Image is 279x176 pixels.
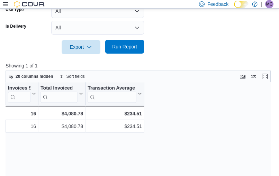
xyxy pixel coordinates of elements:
[8,85,36,103] button: Invoices Sold
[88,109,142,118] div: $234.51
[234,1,249,8] input: Dark Mode
[51,21,144,35] button: All
[40,109,83,118] div: $4,080.78
[6,62,273,69] p: Showing 1 of 1
[8,122,36,131] div: 16
[57,72,88,81] button: Sort fields
[8,109,36,118] div: 16
[207,1,228,8] span: Feedback
[112,43,137,50] span: Run Report
[250,72,258,81] button: Display options
[88,85,136,103] div: Transaction Average
[40,85,78,103] div: Total Invoiced
[66,40,96,54] span: Export
[105,40,144,54] button: Run Report
[16,74,53,79] span: 20 columns hidden
[88,85,136,92] div: Transaction Average
[88,122,142,131] div: $234.51
[88,85,142,103] button: Transaction Average
[6,72,56,81] button: 20 columns hidden
[40,122,83,131] div: $4,080.78
[238,72,247,81] button: Keyboard shortcuts
[40,85,78,92] div: Total Invoiced
[6,7,24,12] label: Use Type
[62,40,100,54] button: Export
[40,85,83,103] button: Total Invoiced
[6,24,26,29] label: Is Delivery
[8,85,30,103] div: Invoices Sold
[261,72,269,81] button: Enter fullscreen
[51,4,144,18] button: All
[66,74,85,79] span: Sort fields
[14,1,45,8] img: Cova
[8,85,30,92] div: Invoices Sold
